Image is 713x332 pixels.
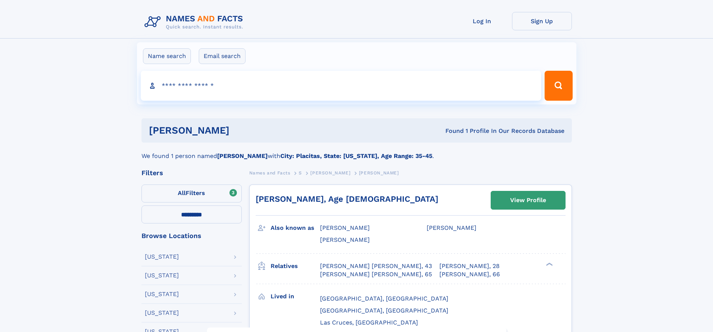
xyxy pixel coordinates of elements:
[145,254,179,260] div: [US_STATE]
[439,262,500,270] a: [PERSON_NAME], 28
[249,168,290,177] a: Names and Facts
[320,224,370,231] span: [PERSON_NAME]
[271,222,320,234] h3: Also known as
[299,170,302,176] span: S
[141,12,249,32] img: Logo Names and Facts
[310,170,350,176] span: [PERSON_NAME]
[141,232,242,239] div: Browse Locations
[217,152,268,159] b: [PERSON_NAME]
[271,260,320,272] h3: Relatives
[491,191,565,209] a: View Profile
[141,143,572,161] div: We found 1 person named with .
[256,194,438,204] a: [PERSON_NAME], Age [DEMOGRAPHIC_DATA]
[320,262,432,270] a: [PERSON_NAME] [PERSON_NAME], 43
[149,126,338,135] h1: [PERSON_NAME]
[512,12,572,30] a: Sign Up
[178,189,186,197] span: All
[544,262,553,266] div: ❯
[141,185,242,202] label: Filters
[452,12,512,30] a: Log In
[143,48,191,64] label: Name search
[439,270,500,278] a: [PERSON_NAME], 66
[320,270,432,278] a: [PERSON_NAME] [PERSON_NAME], 65
[427,224,476,231] span: [PERSON_NAME]
[320,307,448,314] span: [GEOGRAPHIC_DATA], [GEOGRAPHIC_DATA]
[299,168,302,177] a: S
[271,290,320,303] h3: Lived in
[320,319,418,326] span: Las Cruces, [GEOGRAPHIC_DATA]
[337,127,564,135] div: Found 1 Profile In Our Records Database
[141,170,242,176] div: Filters
[359,170,399,176] span: [PERSON_NAME]
[145,310,179,316] div: [US_STATE]
[320,236,370,243] span: [PERSON_NAME]
[545,71,572,101] button: Search Button
[510,192,546,209] div: View Profile
[320,295,448,302] span: [GEOGRAPHIC_DATA], [GEOGRAPHIC_DATA]
[310,168,350,177] a: [PERSON_NAME]
[145,272,179,278] div: [US_STATE]
[141,71,542,101] input: search input
[280,152,432,159] b: City: Placitas, State: [US_STATE], Age Range: 35-45
[199,48,246,64] label: Email search
[145,291,179,297] div: [US_STATE]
